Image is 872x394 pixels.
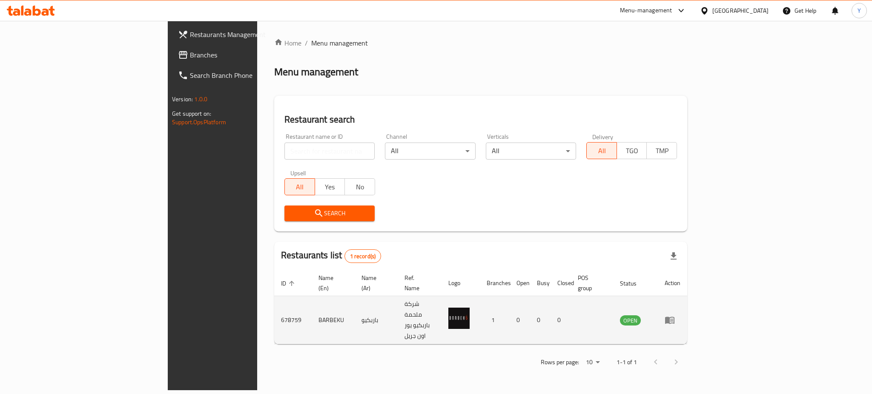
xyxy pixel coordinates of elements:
div: OPEN [620,315,641,325]
td: BARBEKU [312,296,355,344]
p: Rows per page: [541,357,579,368]
th: Busy [530,270,551,296]
a: Restaurants Management [171,24,313,45]
span: TMP [650,145,674,157]
label: Delivery [592,134,614,140]
span: All [590,145,614,157]
span: No [348,181,372,193]
div: Menu-management [620,6,672,16]
h2: Restaurant search [284,113,677,126]
span: Y [858,6,861,15]
img: BARBEKU [448,308,470,329]
span: Version: [172,94,193,105]
span: Yes [318,181,342,193]
div: All [385,143,475,160]
div: Export file [663,246,684,266]
a: Search Branch Phone [171,65,313,86]
span: 1.0.0 [194,94,207,105]
label: Upsell [290,170,306,176]
span: Name (Ar) [361,273,387,293]
span: 1 record(s) [345,252,381,260]
div: All [486,143,576,160]
td: 0 [510,296,530,344]
span: Get support on: [172,108,211,119]
span: Restaurants Management [190,29,307,40]
th: Logo [442,270,480,296]
h2: Menu management [274,65,358,79]
button: TGO [617,142,647,159]
span: ID [281,278,297,288]
a: Branches [171,45,313,65]
button: All [586,142,617,159]
th: Open [510,270,530,296]
td: 1 [480,296,510,344]
td: 0 [551,296,571,344]
input: Search for restaurant name or ID.. [284,143,375,160]
th: Branches [480,270,510,296]
p: 1-1 of 1 [617,357,637,368]
button: Search [284,206,375,221]
button: No [344,178,375,195]
div: [GEOGRAPHIC_DATA] [712,6,769,15]
td: شركة ملحمة باربكيو يور اون جريل [398,296,441,344]
span: TGO [620,145,644,157]
table: enhanced table [274,270,687,344]
button: All [284,178,315,195]
span: POS group [578,273,603,293]
span: Name (En) [318,273,344,293]
td: باربكيو [355,296,398,344]
button: Yes [315,178,345,195]
span: OPEN [620,316,641,325]
button: TMP [646,142,677,159]
nav: breadcrumb [274,38,687,48]
div: Menu [665,315,680,325]
th: Action [658,270,687,296]
span: Search Branch Phone [190,70,307,80]
th: Closed [551,270,571,296]
h2: Restaurants list [281,249,381,263]
span: Menu management [311,38,368,48]
span: All [288,181,312,193]
div: Rows per page: [582,356,603,369]
td: 0 [530,296,551,344]
span: Ref. Name [404,273,431,293]
span: Branches [190,50,307,60]
div: Total records count [344,249,381,263]
span: Status [620,278,648,288]
a: Support.OpsPlatform [172,117,226,128]
span: Search [291,208,368,219]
